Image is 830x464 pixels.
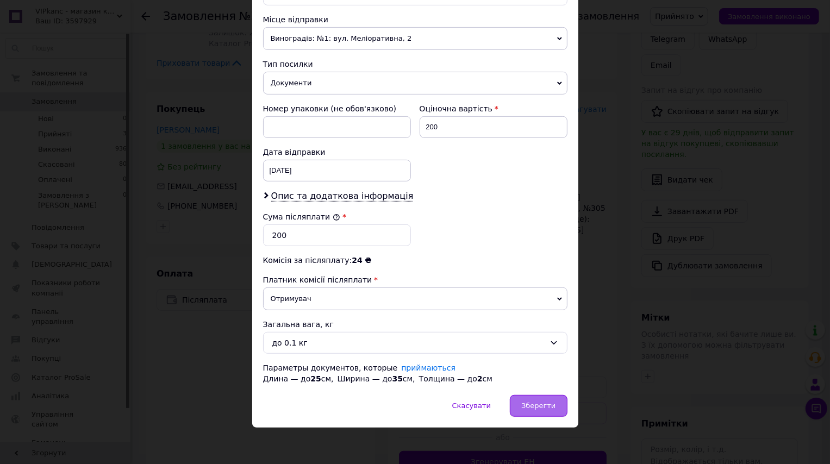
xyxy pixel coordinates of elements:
[263,15,329,24] span: Місце відправки
[263,212,340,221] label: Сума післяплати
[521,402,556,410] span: Зберегти
[263,287,567,310] span: Отримувач
[352,256,371,265] span: 24 ₴
[452,402,491,410] span: Скасувати
[420,103,567,114] div: Оціночна вартість
[271,191,414,202] span: Опис та додаткова інформація
[392,374,403,383] span: 35
[401,363,455,372] a: приймаються
[263,27,567,50] span: Виноградів: №1: вул. Меліоративна, 2
[263,147,411,158] div: Дата відправки
[477,374,483,383] span: 2
[263,362,567,384] div: Параметры документов, которые Длина — до см, Ширина — до см, Толщина — до см
[263,60,313,68] span: Тип посилки
[263,103,411,114] div: Номер упаковки (не обов'язково)
[263,72,567,95] span: Документи
[263,319,567,330] div: Загальна вага, кг
[310,374,321,383] span: 25
[263,255,567,266] div: Комісія за післяплату:
[263,275,372,284] span: Платник комісії післяплати
[272,337,545,349] div: до 0.1 кг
